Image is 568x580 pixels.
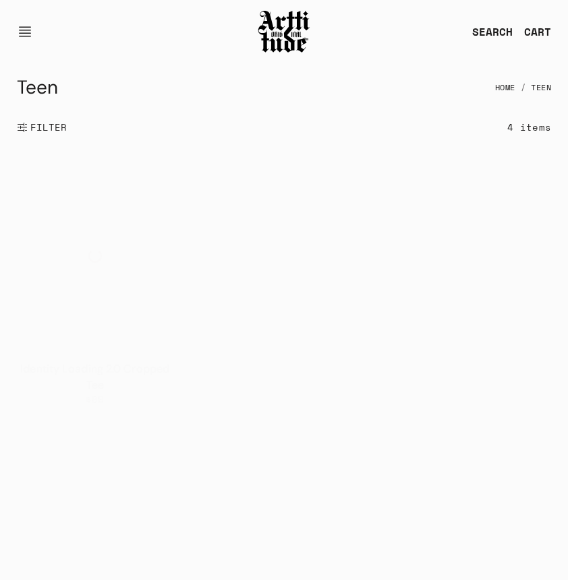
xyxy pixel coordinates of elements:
[17,112,67,142] button: Show filters
[257,9,311,55] img: Arttitude
[28,121,67,134] span: FILTER
[20,362,169,392] a: Identity Loading 2.0 Cropped Tee
[461,18,513,45] a: SEARCH
[515,73,552,102] li: Teen
[513,18,551,45] a: Open cart
[1,162,189,350] a: Identity Loading 2.0 Cropped Tee
[507,119,551,135] div: 4 items
[495,73,515,102] a: Home
[17,71,58,104] h1: Teen
[524,24,551,40] div: CART
[17,15,41,48] button: Open navigation
[86,393,105,406] span: $89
